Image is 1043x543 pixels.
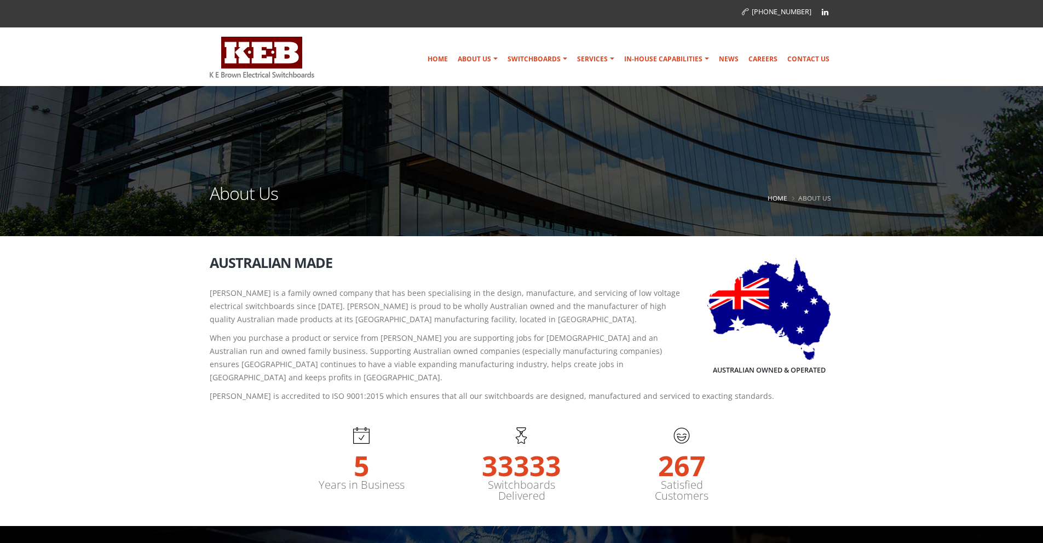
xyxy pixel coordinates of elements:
strong: 33333 [476,444,567,479]
a: About Us [453,48,502,70]
h1: About Us [210,185,278,216]
img: K E Brown Electrical Switchboards [210,37,314,78]
a: [PHONE_NUMBER] [742,7,811,16]
strong: 5 [316,444,407,479]
label: Switchboards Delivered [476,479,567,501]
strong: 267 [637,444,727,479]
li: About Us [790,191,831,205]
h5: Australian Owned & Operated [713,365,826,375]
a: Contact Us [783,48,834,70]
a: In-house Capabilities [620,48,713,70]
h2: Australian Made [210,255,834,270]
a: Home [768,193,787,202]
a: News [714,48,743,70]
label: Years in Business [316,479,407,490]
a: Careers [744,48,782,70]
p: [PERSON_NAME] is a family owned company that has been specialising in the design, manufacture, an... [210,287,834,326]
p: When you purchase a product or service from [PERSON_NAME] you are supporting jobs for [DEMOGRAPHI... [210,331,834,384]
a: Services [573,48,619,70]
a: Home [423,48,452,70]
a: Linkedin [817,4,833,20]
label: Satisfied Customers [637,479,727,501]
p: [PERSON_NAME] is accredited to ISO 9001:2015 which ensures that all our switchboards are designed... [210,390,834,403]
a: Switchboards [503,48,572,70]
